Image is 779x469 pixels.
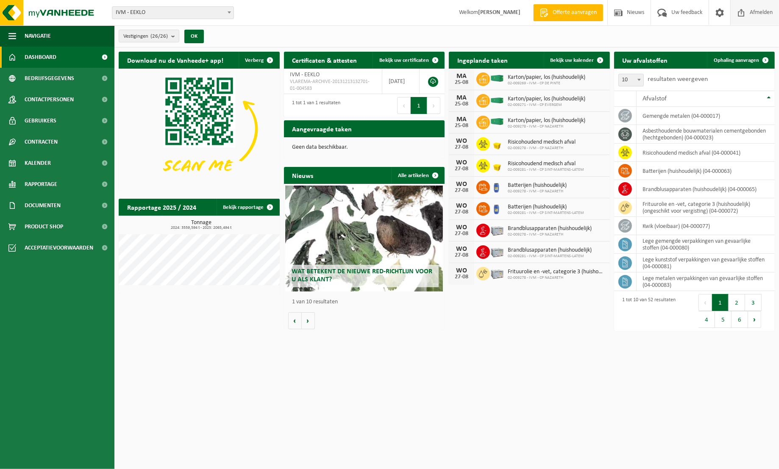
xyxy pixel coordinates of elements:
span: Frituurolie en -vet, categorie 3 (huishoudelijk) (ongeschikt voor vergisting) [508,269,606,275]
span: Bekijk uw certificaten [379,58,429,63]
span: Afvalstof [643,95,667,102]
td: lege metalen verpakkingen van gevaarlijke stoffen (04-000083) [637,272,775,291]
h2: Nieuws [284,167,322,183]
div: 27-08 [453,188,470,194]
div: WO [453,181,470,188]
img: LP-OT-00060-HPE-21 [490,201,504,215]
img: LP-SB-00030-HPE-22 [490,158,504,172]
span: 02-009278 - IVM - CP NAZARETH [508,124,585,129]
span: 02-009278 - IVM - CP NAZARETH [508,189,567,194]
img: HK-XC-40-GN-00 [490,75,504,82]
img: Download de VHEPlus App [119,69,280,189]
div: 25-08 [453,80,470,86]
strong: [PERSON_NAME] [478,9,520,16]
button: Previous [397,97,411,114]
span: Rapportage [25,174,57,195]
td: batterijen (huishoudelijk) (04-000063) [637,162,775,180]
span: Verberg [245,58,264,63]
img: LP-OT-00060-HPE-21 [490,179,504,194]
a: Ophaling aanvragen [707,52,774,69]
a: Offerte aanvragen [533,4,603,21]
td: [DATE] [382,69,420,94]
h2: Certificaten & attesten [284,52,366,68]
div: WO [453,159,470,166]
button: Vorige [288,312,302,329]
a: Bekijk uw certificaten [373,52,444,69]
h2: Aangevraagde taken [284,120,361,137]
p: 1 van 10 resultaten [292,299,441,305]
span: IVM - EEKLO [290,72,320,78]
button: 2 [729,294,745,311]
div: MA [453,94,470,101]
span: 02-009278 - IVM - CP NAZARETH [508,146,576,151]
td: gemengde metalen (04-000017) [637,107,775,125]
div: WO [453,138,470,144]
span: Navigatie [25,25,51,47]
button: 6 [732,311,748,328]
div: WO [453,224,470,231]
span: Brandblusapparaten (huishoudelijk) [508,247,592,254]
div: 1 tot 1 van 1 resultaten [288,96,341,115]
button: 1 [411,97,427,114]
span: IVM - EEKLO [112,7,234,19]
img: PB-LB-0680-HPE-GY-11 [490,222,504,237]
a: Bekijk rapportage [217,199,279,216]
td: risicohoudend medisch afval (04-000041) [637,144,775,162]
button: 4 [698,311,715,328]
div: WO [453,246,470,253]
count: (26/26) [150,33,168,39]
td: lege gemengde verpakkingen van gevaarlijke stoffen (04-000080) [637,235,775,254]
div: 27-08 [453,166,470,172]
button: Volgende [302,312,315,329]
div: 1 tot 10 van 52 resultaten [618,293,676,329]
span: 2024: 3559,594 t - 2025: 2065,494 t [123,226,280,230]
span: VLAREMA-ARCHIVE-20131213132701-01-004583 [290,78,376,92]
td: kwik (vloeibaar) (04-000077) [637,217,775,235]
img: HK-XC-30-GN-00 [490,96,504,104]
span: Acceptatievoorwaarden [25,237,93,258]
div: 25-08 [453,123,470,129]
span: 10 [619,74,643,86]
span: Batterijen (huishoudelijk) [508,182,567,189]
td: frituurolie en -vet, categorie 3 (huishoudelijk) (ongeschikt voor vergisting) (04-000072) [637,198,775,217]
a: Alle artikelen [391,167,444,184]
div: WO [453,267,470,274]
span: Vestigingen [123,30,168,43]
img: LP-SB-00030-HPE-22 [490,136,504,150]
img: PB-LB-0680-HPE-GY-11 [490,266,504,280]
span: 02-009271 - IVM - CP EVERGEM [508,103,585,108]
button: OK [184,30,204,43]
span: 02-009278 - IVM - CP NAZARETH [508,232,592,237]
span: Karton/papier, los (huishoudelijk) [508,74,585,81]
td: brandblusapparaten (huishoudelijk) (04-000065) [637,180,775,198]
span: Kalender [25,153,51,174]
span: Karton/papier, los (huishoudelijk) [508,117,585,124]
td: asbesthoudende bouwmaterialen cementgebonden (hechtgebonden) (04-000023) [637,125,775,144]
div: MA [453,73,470,80]
td: lege kunststof verpakkingen van gevaarlijke stoffen (04-000081) [637,254,775,272]
div: 27-08 [453,209,470,215]
span: Offerte aanvragen [551,8,599,17]
span: Wat betekent de nieuwe RED-richtlijn voor u als klant? [292,268,432,283]
p: Geen data beschikbaar. [292,144,437,150]
img: HK-XC-40-GN-00 [490,118,504,125]
button: Vestigingen(26/26) [119,30,179,42]
span: 02-009278 - IVM - CP NAZARETH [508,275,606,280]
span: Risicohoudend medisch afval [508,161,584,167]
span: Batterijen (huishoudelijk) [508,204,584,211]
a: Wat betekent de nieuwe RED-richtlijn voor u als klant? [285,186,443,291]
span: 02-009281 - IVM - CP SINT-MARTENS-LATEM [508,167,584,172]
span: Dashboard [25,47,56,68]
img: PB-LB-0680-HPE-GY-11 [490,244,504,258]
span: Brandblusapparaten (huishoudelijk) [508,225,592,232]
button: 5 [715,311,732,328]
h2: Download nu de Vanheede+ app! [119,52,232,68]
button: 3 [745,294,762,311]
span: Bedrijfsgegevens [25,68,74,89]
span: 02-009269 - IVM - CP DE PINTE [508,81,585,86]
span: IVM - EEKLO [112,6,234,19]
button: Next [748,311,761,328]
div: WO [453,203,470,209]
div: 27-08 [453,274,470,280]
